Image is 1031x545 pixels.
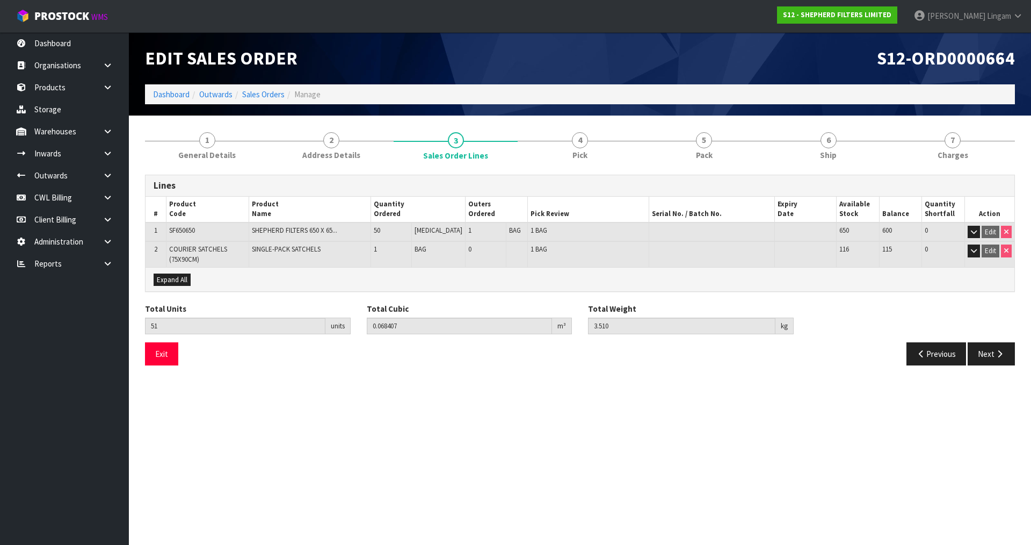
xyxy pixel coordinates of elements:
th: Quantity Shortfall [922,197,965,223]
a: Outwards [199,89,233,99]
span: BAG [509,226,521,235]
div: kg [775,318,794,335]
span: 50 [374,226,380,235]
span: Manage [294,89,321,99]
label: Total Weight [588,303,636,314]
th: # [146,197,166,223]
span: 6 [821,132,837,148]
input: Total Cubic [367,318,553,334]
th: Product Code [166,197,249,223]
th: Available Stock [837,197,880,223]
span: COURIER SATCHELS (75X90CM) [169,245,227,263]
span: 1 [154,226,157,235]
th: Quantity Ordered [371,197,466,223]
span: Edit Sales Order [145,47,297,69]
span: [PERSON_NAME] [927,11,985,21]
span: 600 [882,226,892,235]
span: 0 [925,226,928,235]
button: Exit [145,342,178,365]
button: Previous [906,342,967,365]
span: 1 BAG [531,245,547,254]
span: SHEPHERD FILTERS 650 X 65... [252,226,337,235]
span: Expand All [157,275,187,284]
button: Expand All [154,274,191,286]
input: Total Units [145,318,325,334]
span: 1 BAG [531,226,547,235]
button: Next [968,342,1015,365]
a: Dashboard [153,89,190,99]
span: 1 [199,132,215,148]
span: SF650650 [169,226,195,235]
span: Pack [696,149,713,161]
a: S12 - SHEPHERD FILTERS LIMITED [777,6,897,24]
th: Pick Review [528,197,649,223]
span: S12-ORD0000664 [877,47,1015,69]
strong: S12 - SHEPHERD FILTERS LIMITED [783,10,891,19]
span: 2 [154,245,157,254]
th: Action [964,197,1014,223]
span: 2 [323,132,339,148]
span: Sales Order Lines [145,167,1015,374]
span: ProStock [34,9,89,23]
span: Pick [572,149,587,161]
span: Address Details [302,149,360,161]
span: Sales Order Lines [423,150,488,161]
span: [MEDICAL_DATA] [415,226,462,235]
span: 115 [882,245,892,254]
span: 0 [925,245,928,254]
span: BAG [415,245,426,254]
th: Outers Ordered [466,197,528,223]
span: 116 [839,245,849,254]
span: 1 [374,245,377,254]
span: 1 [468,226,471,235]
a: Sales Orders [242,89,285,99]
small: WMS [91,12,108,22]
button: Edit [982,226,999,239]
input: Total Weight [588,318,775,334]
th: Product Name [249,197,371,223]
span: 5 [696,132,712,148]
span: Charges [938,149,968,161]
th: Balance [879,197,921,223]
span: 0 [468,245,471,254]
span: 7 [945,132,961,148]
span: SINGLE-PACK SATCHELS [252,245,321,254]
span: 4 [572,132,588,148]
span: 3 [448,132,464,148]
h3: Lines [154,181,1006,191]
button: Edit [982,245,999,257]
span: 650 [839,226,849,235]
div: m³ [552,318,572,335]
span: Lingam [987,11,1011,21]
label: Total Cubic [367,303,409,314]
th: Expiry Date [775,197,837,223]
div: units [325,318,351,335]
img: cube-alt.png [16,9,30,23]
th: Serial No. / Batch No. [649,197,775,223]
label: Total Units [145,303,186,314]
span: General Details [178,149,236,161]
span: Ship [820,149,837,161]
